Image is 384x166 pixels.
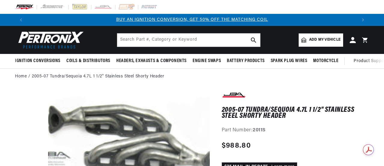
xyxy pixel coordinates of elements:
span: Headers, Exhausts & Components [116,58,187,64]
summary: Coils & Distributors [63,54,113,68]
summary: Engine Swaps [190,54,224,68]
div: 1 of 3 [27,17,357,23]
summary: Battery Products [224,54,268,68]
span: Add my vehicle [309,37,340,43]
span: Spark Plug Wires [271,58,307,64]
button: Translation missing: en.sections.announcements.previous_announcement [15,14,27,26]
div: Part Number: [222,127,369,134]
summary: Ignition Conversions [15,54,63,68]
span: Motorcycle [313,58,338,64]
span: Ignition Conversions [15,58,60,64]
span: Coils & Distributors [66,58,110,64]
summary: Headers, Exhausts & Components [113,54,190,68]
a: 2005-07 Tundra/Sequoia 4.7L 1 1/2" Stainless Steel Shorty Header [32,73,164,80]
a: Add my vehicle [299,33,343,47]
span: Battery Products [227,58,265,64]
span: Engine Swaps [193,58,221,64]
button: search button [247,33,260,47]
nav: breadcrumbs [15,73,369,80]
a: Home [15,73,27,80]
input: Search Part #, Category or Keyword [117,33,260,47]
img: Pertronix [15,30,84,50]
div: Announcement [27,17,357,23]
summary: Spark Plug Wires [268,54,310,68]
a: BUY AN IGNITION CONVERSION, GET 50% OFF THE MATCHING COIL [116,17,268,22]
h1: 2005-07 Tundra/Sequoia 4.7L 1 1/2" Stainless Steel Shorty Header [222,107,369,119]
strong: 2011S [253,128,266,133]
button: Translation missing: en.sections.announcements.next_announcement [357,14,369,26]
span: $988.80 [222,140,251,151]
summary: Motorcycle [310,54,341,68]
